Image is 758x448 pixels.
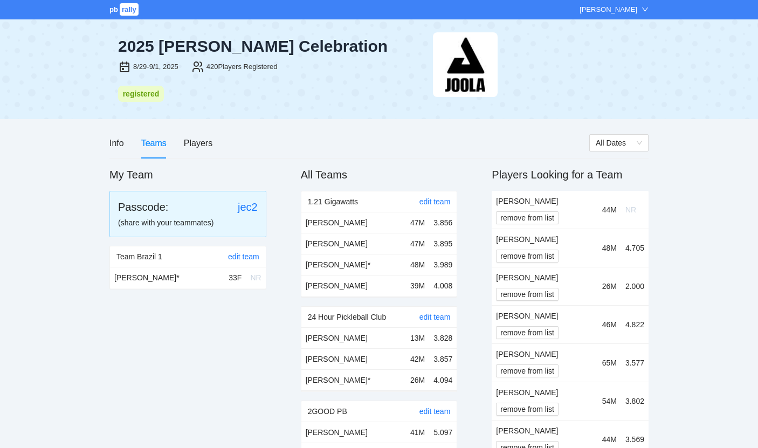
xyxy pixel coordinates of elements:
span: rally [120,3,139,16]
div: 2025 [PERSON_NAME] Celebration [118,37,424,56]
div: [PERSON_NAME] [496,425,593,437]
span: 4.705 [625,244,644,252]
div: [PERSON_NAME] [496,195,593,207]
div: [PERSON_NAME] [496,387,593,398]
span: 4.094 [433,376,452,384]
div: 2GOOD PB [308,401,419,422]
div: [PERSON_NAME] [496,348,593,360]
a: edit team [419,313,451,321]
td: 44M [598,191,621,229]
span: 4.008 [433,281,452,290]
td: 42M [406,348,429,369]
span: All Dates [596,135,642,151]
a: edit team [228,252,259,261]
td: [PERSON_NAME] * [301,369,406,390]
div: 420 Players Registered [206,61,278,72]
div: Passcode: [118,199,168,215]
div: Info [109,136,124,150]
td: [PERSON_NAME] [301,328,406,349]
td: 13M [406,328,429,349]
td: [PERSON_NAME] * [301,254,406,275]
span: pb [109,5,118,13]
span: 3.577 [625,359,644,367]
span: remove from list [500,327,554,339]
div: Players [184,136,212,150]
div: [PERSON_NAME] [580,4,637,15]
td: 26M [406,369,429,390]
h2: My Team [109,167,266,182]
button: remove from list [496,403,559,416]
td: 33F [224,267,246,288]
span: remove from list [500,365,554,377]
h2: All Teams [301,167,458,182]
span: 3.802 [625,397,644,405]
span: 3.895 [433,239,452,248]
a: edit team [419,407,451,416]
button: remove from list [496,288,559,301]
span: 3.989 [433,260,452,269]
td: [PERSON_NAME] [301,422,406,443]
span: 5.097 [433,428,452,437]
span: 4.822 [625,320,644,329]
span: remove from list [500,250,554,262]
td: 46M [598,305,621,343]
td: 65M [598,343,621,382]
td: 47M [406,233,429,254]
span: remove from list [500,288,554,300]
td: 54M [598,382,621,420]
td: [PERSON_NAME] [301,233,406,254]
span: 2.000 [625,282,644,291]
div: registered [121,88,161,100]
button: remove from list [496,364,559,377]
div: Team Brazil 1 [116,246,228,267]
div: [PERSON_NAME] [496,310,593,322]
span: remove from list [500,212,554,224]
span: remove from list [500,403,554,415]
td: [PERSON_NAME] * [110,267,224,288]
img: joola-black.png [433,32,498,97]
div: 1.21 Gigawatts [308,191,419,212]
span: down [642,6,649,13]
span: NR [250,273,261,282]
td: [PERSON_NAME] [301,348,406,369]
a: pbrally [109,5,140,13]
span: 3.856 [433,218,452,227]
div: (share with your teammates) [118,217,258,229]
span: 3.828 [433,334,452,342]
td: 48M [598,229,621,267]
td: [PERSON_NAME] [301,275,406,296]
div: [PERSON_NAME] [496,272,593,284]
div: Teams [141,136,167,150]
button: remove from list [496,211,559,224]
td: 41M [406,422,429,443]
button: remove from list [496,250,559,263]
a: jec2 [238,201,258,213]
div: [PERSON_NAME] [496,233,593,245]
td: 48M [406,254,429,275]
div: 8/29-9/1, 2025 [133,61,178,72]
span: 3.857 [433,355,452,363]
td: 39M [406,275,429,296]
h2: Players Looking for a Team [492,167,649,182]
button: remove from list [496,326,559,339]
a: edit team [419,197,451,206]
span: 3.569 [625,435,644,444]
td: 26M [598,267,621,305]
td: [PERSON_NAME] [301,212,406,233]
td: 47M [406,212,429,233]
div: 24 Hour Pickleball Club [308,307,419,327]
span: NR [625,205,636,214]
